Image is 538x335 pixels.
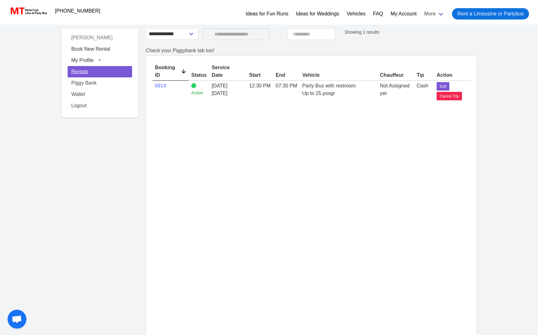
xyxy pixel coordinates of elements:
[345,30,380,35] small: Showing 1 results
[71,58,94,63] span: My Profile
[440,84,446,89] span: Edit
[146,47,477,53] h2: Check your Piggybank tab too!
[417,71,432,79] div: Tip
[276,71,297,79] div: End
[302,71,375,79] div: Vehicle
[68,77,132,89] a: Piggy Bank
[8,310,26,329] a: Open chat
[440,93,459,99] span: Cancel Trip
[391,10,417,18] a: My Account
[437,83,450,88] a: Edit
[68,100,132,111] a: Logout
[380,71,412,79] div: Chauffeur
[296,10,339,18] a: Ideas for Weddings
[9,7,48,15] img: MotorToys Logo
[452,8,529,20] a: Rent a Limousine or Partybus
[68,43,132,55] a: Book New Rental
[457,10,524,18] span: Rent a Limousine or Partybus
[437,92,462,100] button: Cancel Trip
[417,83,429,88] span: Cash
[276,83,297,88] span: 07:30 PM
[373,10,383,18] a: FAQ
[302,83,356,88] span: Party Bus with restroom
[155,64,187,79] div: Booking ID
[191,90,207,96] small: Active
[302,91,335,96] span: Up to 25 pssgr
[155,83,166,88] a: 6914
[437,82,450,91] button: Edit
[51,5,104,17] a: [PHONE_NUMBER]
[68,66,132,77] a: Rentals
[421,6,448,22] a: More
[68,32,117,43] span: [PERSON_NAME]
[249,83,271,88] span: 12:30 PM
[347,10,366,18] a: Vehicles
[380,83,410,96] span: Not Assigned yet
[212,90,244,97] span: [DATE]
[249,71,271,79] div: Start
[191,71,207,79] div: Status
[437,71,470,79] div: Action
[212,83,227,88] span: [DATE]
[68,89,132,100] a: Wallet
[68,55,132,66] button: My Profile
[246,10,289,18] a: Ideas for Fun Runs
[212,64,244,79] div: Service Date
